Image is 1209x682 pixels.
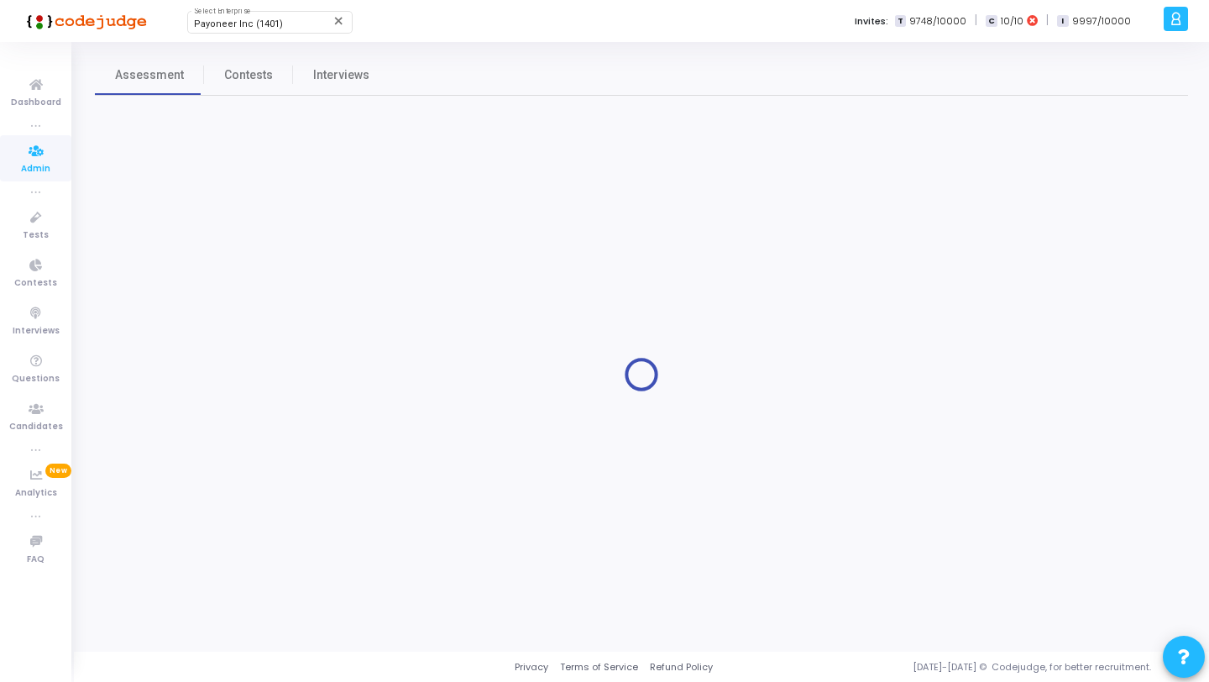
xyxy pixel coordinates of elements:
[1001,14,1023,29] span: 10/10
[560,660,638,674] a: Terms of Service
[332,14,346,28] mat-icon: Clear
[15,486,57,501] span: Analytics
[313,66,369,84] span: Interviews
[45,464,71,478] span: New
[909,14,966,29] span: 9748/10000
[650,660,713,674] a: Refund Policy
[515,660,548,674] a: Privacy
[21,4,147,38] img: logo
[9,420,63,434] span: Candidates
[11,96,61,110] span: Dashboard
[194,18,283,29] span: Payoneer Inc (1401)
[975,12,977,29] span: |
[1057,15,1068,28] span: I
[986,15,997,28] span: C
[13,324,60,338] span: Interviews
[1046,12,1049,29] span: |
[1072,14,1131,29] span: 9997/10000
[23,228,49,243] span: Tests
[21,162,50,176] span: Admin
[12,372,60,386] span: Questions
[27,553,44,567] span: FAQ
[224,66,273,84] span: Contests
[14,276,57,291] span: Contests
[855,14,888,29] label: Invites:
[895,15,906,28] span: T
[115,66,184,84] span: Assessment
[713,660,1188,674] div: [DATE]-[DATE] © Codejudge, for better recruitment.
